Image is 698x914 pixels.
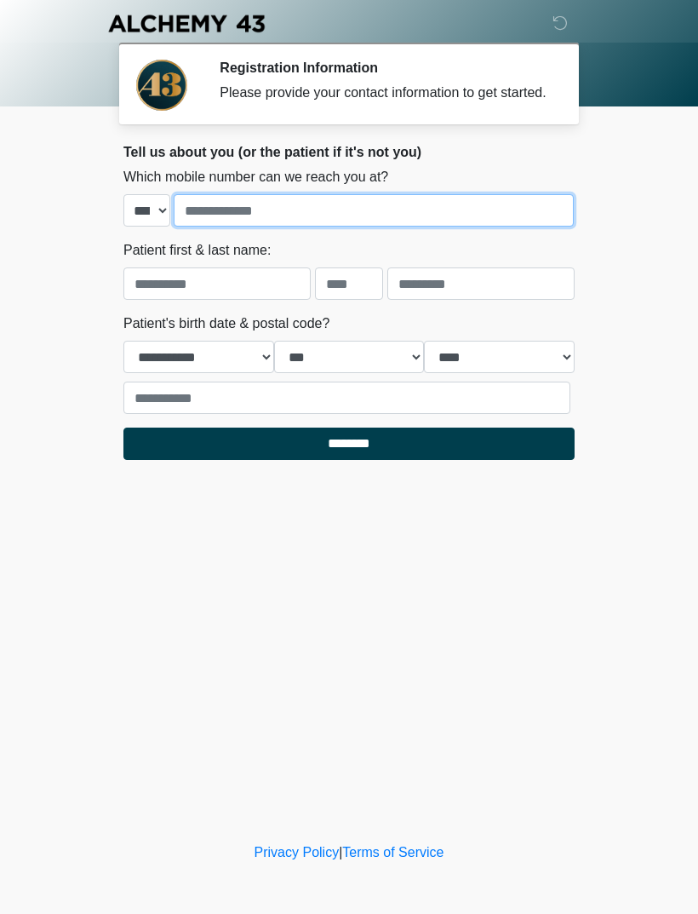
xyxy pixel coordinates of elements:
a: | [339,845,342,859]
a: Terms of Service [342,845,443,859]
a: Privacy Policy [255,845,340,859]
div: Please provide your contact information to get started. [220,83,549,103]
img: Agent Avatar [136,60,187,111]
h2: Tell us about you (or the patient if it's not you) [123,144,575,160]
img: Alchemy 43 Logo [106,13,266,34]
label: Which mobile number can we reach you at? [123,167,388,187]
label: Patient's birth date & postal code? [123,313,329,334]
h2: Registration Information [220,60,549,76]
label: Patient first & last name: [123,240,271,261]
